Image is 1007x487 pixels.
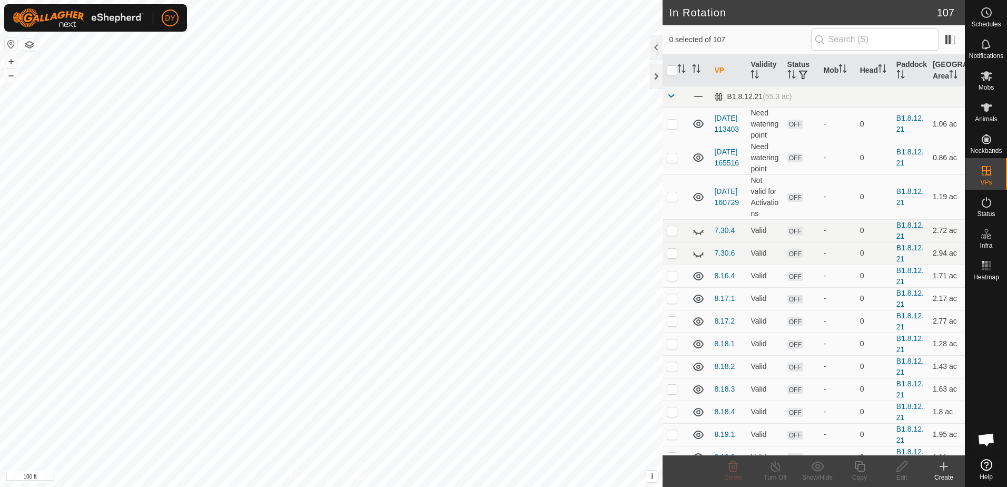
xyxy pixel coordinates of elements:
[13,8,144,27] img: Gallagher Logo
[692,66,700,74] p-sorticon: Activate to sort
[892,55,929,86] th: Paddock
[856,242,892,265] td: 0
[824,406,852,417] div: -
[811,28,939,51] input: Search (S)
[646,471,658,482] button: i
[929,423,965,446] td: 1.95 ac
[929,265,965,287] td: 1.71 ac
[856,55,892,86] th: Head
[746,265,783,287] td: Valid
[896,379,924,399] a: B1.8.12.21
[856,287,892,310] td: 0
[929,355,965,378] td: 1.43 ac
[787,120,803,129] span: OFF
[342,473,373,483] a: Contact Us
[896,114,924,133] a: B1.8.12.21
[838,473,881,482] div: Copy
[23,38,36,51] button: Map Layers
[929,242,965,265] td: 2.94 ac
[971,424,1002,455] a: Open chat
[929,378,965,401] td: 1.63 ac
[896,266,924,286] a: B1.8.12.21
[746,287,783,310] td: Valid
[929,446,965,469] td: 1.11 ac
[290,473,329,483] a: Privacy Policy
[896,311,924,331] a: B1.8.12.21
[787,363,803,372] span: OFF
[5,69,17,82] button: –
[929,401,965,423] td: 1.8 ac
[856,333,892,355] td: 0
[923,473,965,482] div: Create
[824,361,852,372] div: -
[896,148,924,167] a: B1.8.12.21
[896,357,924,376] a: B1.8.12.21
[669,6,936,19] h2: In Rotation
[787,272,803,281] span: OFF
[896,402,924,422] a: B1.8.12.21
[787,317,803,326] span: OFF
[787,227,803,236] span: OFF
[856,174,892,219] td: 0
[714,407,735,416] a: 8.18.4
[856,401,892,423] td: 0
[896,334,924,354] a: B1.8.12.21
[896,187,924,207] a: B1.8.12.21
[677,66,686,74] p-sorticon: Activate to sort
[896,289,924,308] a: B1.8.12.21
[714,294,735,303] a: 8.17.1
[746,310,783,333] td: Valid
[746,174,783,219] td: Not valid for Activations
[824,119,852,130] div: -
[714,148,739,167] a: [DATE] 165516
[896,221,924,240] a: B1.8.12.21
[896,425,924,444] a: B1.8.12.21
[714,114,739,133] a: [DATE] 113403
[824,293,852,304] div: -
[710,55,746,86] th: VP
[724,474,743,481] span: Delete
[714,271,735,280] a: 8.16.4
[929,141,965,174] td: 0.86 ac
[824,152,852,163] div: -
[746,401,783,423] td: Valid
[746,333,783,355] td: Valid
[669,34,811,45] span: 0 selected of 107
[856,310,892,333] td: 0
[929,174,965,219] td: 1.19 ac
[714,362,735,371] a: 8.18.2
[714,453,735,461] a: 8.19.2
[980,179,992,186] span: VPs
[714,187,739,207] a: [DATE] 160729
[824,429,852,440] div: -
[746,242,783,265] td: Valid
[754,473,796,482] div: Turn Off
[980,474,993,480] span: Help
[820,55,856,86] th: Mob
[929,310,965,333] td: 2.77 ac
[856,265,892,287] td: 0
[796,473,838,482] div: Show/Hide
[979,84,994,91] span: Mobs
[714,226,735,235] a: 7.30.4
[856,446,892,469] td: 0
[896,72,905,80] p-sorticon: Activate to sort
[824,316,852,327] div: -
[787,431,803,440] span: OFF
[856,141,892,174] td: 0
[5,38,17,51] button: Reset Map
[929,287,965,310] td: 2.17 ac
[714,317,735,325] a: 8.17.2
[787,249,803,258] span: OFF
[746,107,783,141] td: Need watering point
[824,384,852,395] div: -
[977,211,995,217] span: Status
[746,423,783,446] td: Valid
[980,242,992,249] span: Infra
[878,66,886,74] p-sorticon: Activate to sort
[856,355,892,378] td: 0
[937,5,954,21] span: 107
[787,453,803,462] span: OFF
[896,244,924,263] a: B1.8.12.21
[787,385,803,394] span: OFF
